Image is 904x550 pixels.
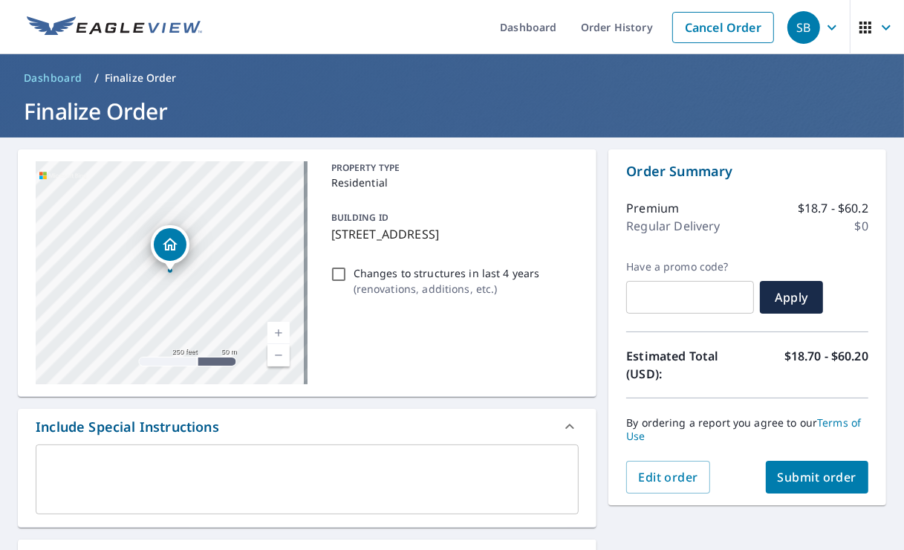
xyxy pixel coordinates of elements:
p: By ordering a report you agree to our [626,416,868,443]
div: Dropped pin, building 1, Residential property, 3283 N Hartwell Ridge Dr Collierville, TN 38017 [151,225,189,271]
a: Cancel Order [672,12,774,43]
p: Premium [626,199,679,217]
p: Residential [331,175,573,190]
p: Regular Delivery [626,217,720,235]
p: Estimated Total (USD): [626,347,747,383]
button: Apply [760,281,823,314]
a: Dashboard [18,66,88,90]
p: Finalize Order [105,71,177,85]
button: Edit order [626,461,710,494]
p: $18.7 - $60.2 [798,199,868,217]
a: Terms of Use [626,415,861,443]
span: Apply [772,289,811,305]
span: Submit order [778,469,857,485]
img: EV Logo [27,16,202,39]
p: PROPERTY TYPE [331,161,573,175]
div: SB [787,11,820,44]
label: Have a promo code? [626,260,754,274]
h1: Finalize Order [18,96,886,126]
p: [STREET_ADDRESS] [331,225,573,243]
a: Current Level 17, Zoom Out [267,344,290,366]
p: $0 [855,217,868,235]
span: Dashboard [24,71,82,85]
p: Changes to structures in last 4 years [354,265,540,281]
a: Current Level 17, Zoom In [267,322,290,344]
div: Include Special Instructions [18,409,596,444]
p: Order Summary [626,161,868,181]
nav: breadcrumb [18,66,886,90]
div: Include Special Instructions [36,417,219,437]
span: Edit order [638,469,698,485]
p: BUILDING ID [331,211,388,224]
p: ( renovations, additions, etc. ) [354,281,540,297]
button: Submit order [766,461,869,494]
li: / [94,69,99,87]
p: $18.70 - $60.20 [784,347,868,383]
